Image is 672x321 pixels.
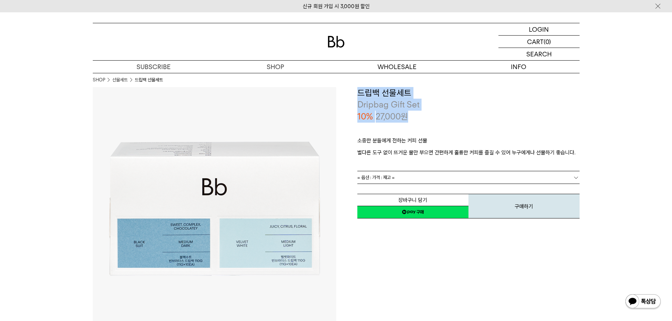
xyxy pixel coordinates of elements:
[529,23,549,35] p: LOGIN
[468,194,580,218] button: 구매하기
[214,61,336,73] a: SHOP
[303,3,370,10] a: 신규 회원 가입 시 3,000원 할인
[357,99,580,111] p: Dripbag Gift Set
[357,171,395,184] span: = 옵션 : 가격 : 재고 =
[357,148,580,157] p: 별다른 도구 없이 뜨거운 물만 부으면 간편하게 훌륭한 커피를 즐길 수 있어 누구에게나 선물하기 좋습니다.
[112,76,128,84] a: 선물세트
[458,61,580,73] p: INFO
[498,23,580,36] a: LOGIN
[527,36,544,48] p: CART
[376,111,408,123] p: 27,000
[357,111,373,123] p: 10%
[544,36,551,48] p: (0)
[526,48,552,60] p: SEARCH
[401,111,408,122] span: 원
[357,206,468,218] a: 새창
[135,76,163,84] li: 드립백 선물세트
[357,87,580,99] h3: 드립백 선물세트
[93,76,105,84] a: SHOP
[625,294,661,310] img: 카카오톡 채널 1:1 채팅 버튼
[357,194,468,206] button: 장바구니 담기
[93,61,214,73] a: SUBSCRIBE
[336,61,458,73] p: WHOLESALE
[357,136,580,148] p: 소중한 분들에게 전하는 커피 선물
[498,36,580,48] a: CART (0)
[328,36,345,48] img: 로고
